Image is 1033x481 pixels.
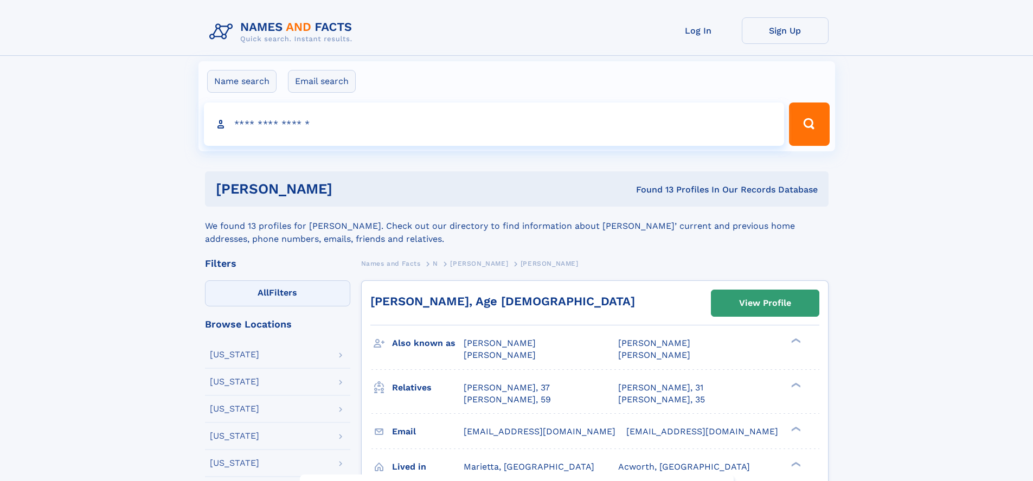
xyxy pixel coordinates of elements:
h3: Also known as [392,334,464,352]
span: [PERSON_NAME] [618,350,690,360]
div: Filters [205,259,350,268]
label: Name search [207,70,277,93]
a: Names and Facts [361,256,421,270]
div: [US_STATE] [210,459,259,467]
span: N [433,260,438,267]
a: Sign Up [742,17,829,44]
a: [PERSON_NAME] [450,256,508,270]
button: Search Button [789,102,829,146]
div: Browse Locations [205,319,350,329]
h3: Email [392,422,464,441]
div: ❯ [788,381,801,388]
div: [US_STATE] [210,432,259,440]
a: [PERSON_NAME], 59 [464,394,551,406]
div: Found 13 Profiles In Our Records Database [484,184,818,196]
h3: Relatives [392,379,464,397]
div: We found 13 profiles for [PERSON_NAME]. Check out our directory to find information about [PERSON... [205,207,829,246]
span: [PERSON_NAME] [450,260,508,267]
label: Filters [205,280,350,306]
span: [EMAIL_ADDRESS][DOMAIN_NAME] [464,426,615,437]
div: [US_STATE] [210,405,259,413]
span: [PERSON_NAME] [521,260,579,267]
div: [US_STATE] [210,377,259,386]
a: [PERSON_NAME], Age [DEMOGRAPHIC_DATA] [370,294,635,308]
div: ❯ [788,425,801,432]
span: Marietta, [GEOGRAPHIC_DATA] [464,461,594,472]
a: N [433,256,438,270]
a: [PERSON_NAME], 35 [618,394,705,406]
label: Email search [288,70,356,93]
span: All [258,287,269,298]
h3: Lived in [392,458,464,476]
span: [PERSON_NAME] [464,350,536,360]
img: Logo Names and Facts [205,17,361,47]
a: View Profile [711,290,819,316]
h1: [PERSON_NAME] [216,182,484,196]
a: [PERSON_NAME], 31 [618,382,703,394]
a: Log In [655,17,742,44]
span: [PERSON_NAME] [618,338,690,348]
span: Acworth, [GEOGRAPHIC_DATA] [618,461,750,472]
div: View Profile [739,291,791,316]
div: ❯ [788,460,801,467]
div: ❯ [788,337,801,344]
span: [EMAIL_ADDRESS][DOMAIN_NAME] [626,426,778,437]
input: search input [204,102,785,146]
a: [PERSON_NAME], 37 [464,382,550,394]
div: [US_STATE] [210,350,259,359]
span: [PERSON_NAME] [464,338,536,348]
